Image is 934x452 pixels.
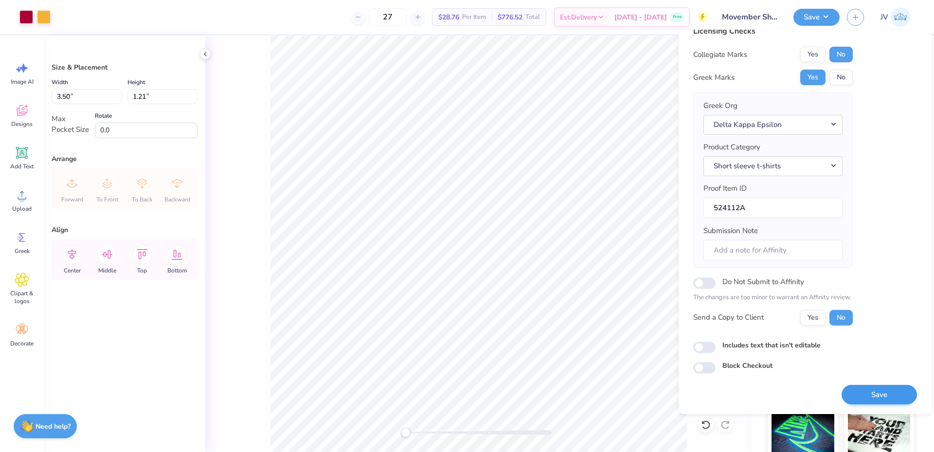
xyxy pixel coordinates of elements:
[703,156,843,176] button: Short sleeve t-shirts
[10,163,34,170] span: Add Text
[52,62,198,72] div: Size & Placement
[703,240,843,261] input: Add a note for Affinity
[829,70,853,85] button: No
[137,267,147,274] span: Top
[693,72,735,83] div: Greek Marks
[6,289,38,305] span: Clipart & logos
[15,247,30,255] span: Greek
[693,293,853,303] p: The changes are too minor to warrant an Affinity review.
[673,14,682,20] span: Free
[880,12,888,23] span: JV
[10,340,34,347] span: Decorate
[98,267,116,274] span: Middle
[525,12,540,22] span: Total
[462,12,486,22] span: Per Item
[95,110,112,122] label: Rotate
[876,7,915,27] a: JV
[703,100,737,111] label: Greek Org
[167,267,187,274] span: Bottom
[829,47,853,62] button: No
[52,113,89,135] div: Max Pocket Size
[722,275,804,288] label: Do Not Submit to Affinity
[703,183,747,194] label: Proof Item ID
[703,225,758,236] label: Submission Note
[722,361,772,371] label: Block Checkout
[12,205,32,213] span: Upload
[800,47,826,62] button: Yes
[703,115,843,135] button: Delta Kappa Epsilon
[52,76,68,88] label: Width
[438,12,459,22] span: $28.76
[614,12,667,22] span: [DATE] - [DATE]
[715,7,786,27] input: Untitled Design
[560,12,597,22] span: Est. Delivery
[703,142,760,153] label: Product Category
[842,385,917,405] button: Save
[52,154,198,164] div: Arrange
[401,428,411,437] div: Accessibility label
[693,312,764,323] div: Send a Copy to Client
[11,78,34,86] span: Image AI
[722,340,821,350] label: Includes text that isn't editable
[498,12,522,22] span: $776.52
[891,7,910,27] img: Jo Vincent
[693,25,853,37] div: Licensing Checks
[127,76,145,88] label: Height
[11,120,33,128] span: Designs
[369,8,407,26] input: – –
[800,310,826,325] button: Yes
[693,49,747,60] div: Collegiate Marks
[64,267,81,274] span: Center
[829,310,853,325] button: No
[52,225,198,235] div: Align
[36,422,71,431] strong: Need help?
[800,70,826,85] button: Yes
[793,9,840,26] button: Save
